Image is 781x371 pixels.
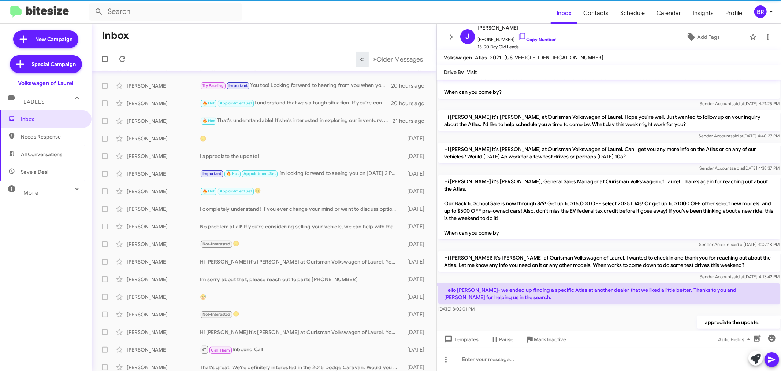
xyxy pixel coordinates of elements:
span: Special Campaign [32,60,76,68]
span: Appointment Set [220,101,252,106]
span: Not-Interested [202,312,231,317]
span: Inbox [21,115,83,123]
span: Not-Interested [202,242,231,246]
div: 🙂 [200,240,402,248]
span: 15-90 Day Old Leads [478,43,556,51]
span: 🔥 Hot [226,171,239,176]
div: [DATE] [402,328,431,336]
div: [DATE] [402,364,431,371]
div: [PERSON_NAME] [127,205,200,213]
div: [PERSON_NAME] [127,170,200,177]
span: 🔥 Hot [202,101,215,106]
span: Drive By [444,69,464,76]
div: 😅 [200,293,402,301]
div: 🙂 [200,187,402,195]
button: Auto Fields [712,333,759,346]
p: Hi [PERSON_NAME] it's [PERSON_NAME], General Sales Manager at Ourisman Volkswagen of Laurel. Than... [438,175,780,239]
div: I completely understand! If you ever change your mind or want to discuss options, feel free to re... [200,205,402,213]
button: Pause [485,333,520,346]
span: Sender Account [DATE] 4:21:25 PM [700,101,780,106]
a: Special Campaign [10,55,82,73]
div: [PERSON_NAME] [127,135,200,142]
span: Pause [499,333,514,346]
span: Needs Response [21,133,83,140]
div: [DATE] [402,311,431,318]
div: Im sorry about that, please reach out to parts [PHONE_NUMBER] [200,276,402,283]
div: That's great! We're definitely interested in the 2015 Dodge Caravan. Would you like to book an ap... [200,364,402,371]
span: said at [731,242,744,247]
span: Labels [23,99,45,105]
span: [PHONE_NUMBER] [478,32,556,43]
div: [PERSON_NAME] [127,346,200,353]
div: I understand that was a tough situation. If you're considering selling your vehicle, let's schedu... [200,99,391,107]
a: Schedule [614,3,651,24]
div: [PERSON_NAME] [127,223,200,230]
span: 🔥 Hot [202,189,215,194]
span: Important [202,171,222,176]
button: Templates [437,333,485,346]
div: [DATE] [402,293,431,301]
div: [DATE] [402,276,431,283]
a: Insights [687,3,719,24]
div: Volkswagen of Laurel [18,80,74,87]
span: New Campaign [35,36,72,43]
div: 🙂 [200,135,402,142]
span: said at [730,133,743,139]
div: [DATE] [402,223,431,230]
div: [DATE] [402,240,431,248]
a: Profile [719,3,748,24]
span: Appointment Set [220,189,252,194]
div: [DATE] [402,205,431,213]
span: Mark Inactive [534,333,566,346]
div: 20 hours ago [391,100,431,107]
span: Try Pausing [202,83,224,88]
a: Inbox [551,3,577,24]
span: All Conversations [21,151,62,158]
p: I appreciate the update! [696,316,780,329]
h1: Inbox [102,30,129,41]
div: [PERSON_NAME] [127,364,200,371]
span: Atlas [475,54,487,61]
button: Add Tags [659,30,746,44]
span: Sender Account [DATE] 4:07:18 PM [699,242,780,247]
p: Hi [PERSON_NAME] it's [PERSON_NAME] at Ourisman Volkswagen of Laurel. Hope you're well. Just want... [438,110,780,131]
span: Important [228,83,248,88]
div: [PERSON_NAME] [127,328,200,336]
input: Search [89,3,242,21]
span: Auto Fields [718,333,753,346]
span: said at [731,165,744,171]
div: No problem at all! If you're considering selling your vehicle, we can help with that. When would ... [200,223,402,230]
span: [DATE] 8:02:01 PM [438,306,475,312]
div: 🙂 [200,310,402,319]
div: [PERSON_NAME] [127,117,200,125]
span: Sender Account [DATE] 4:38:37 PM [699,165,780,171]
span: Volkswagen [444,54,472,61]
button: BR [748,5,773,18]
div: 20 hours ago [391,82,431,89]
div: [DATE] [402,258,431,265]
span: Visit [467,69,477,76]
button: Next [368,52,428,67]
div: [PERSON_NAME] [127,82,200,89]
span: 2021 [490,54,502,61]
div: Inbound Call [200,345,402,354]
span: Sender Account [DATE] 4:40:27 PM [699,133,780,139]
a: Calendar [651,3,687,24]
div: I appreciate the update! [200,153,402,160]
span: Older Messages [377,55,423,63]
div: [PERSON_NAME] [127,311,200,318]
p: Hi [PERSON_NAME] it's [PERSON_NAME] at Ourisman Volkswagen of Laurel. Can I get you any more info... [438,143,780,163]
div: [PERSON_NAME] [127,258,200,265]
span: « [360,55,364,64]
div: [DATE] [402,135,431,142]
div: [DATE] [402,153,431,160]
div: That's understandable! If she's interested in exploring our inventory, we can help her find the p... [200,117,393,125]
span: Appointment Set [243,171,276,176]
span: said at [732,101,744,106]
button: Previous [356,52,369,67]
div: [DATE] [402,346,431,353]
div: [PERSON_NAME] [127,276,200,283]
